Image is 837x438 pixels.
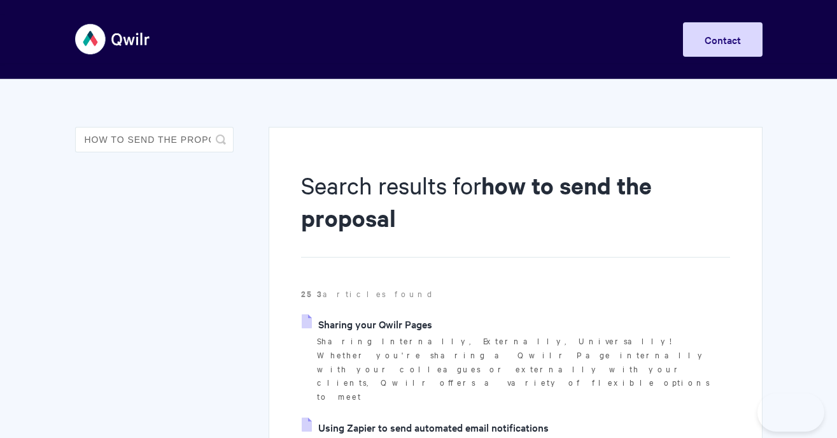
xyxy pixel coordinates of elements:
[301,288,323,300] strong: 253
[301,169,729,258] h1: Search results for
[302,314,432,333] a: Sharing your Qwilr Pages
[301,170,652,233] strong: how to send the proposal
[75,127,234,152] input: Search
[302,418,549,437] a: Using Zapier to send automated email notifications
[301,287,729,301] p: articles found
[683,22,763,57] a: Contact
[75,15,151,63] img: Qwilr Help Center
[317,334,729,404] p: Sharing Internally, Externally, Universally! Whether you're sharing a Qwilr Page internally with ...
[757,393,824,432] iframe: Toggle Customer Support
